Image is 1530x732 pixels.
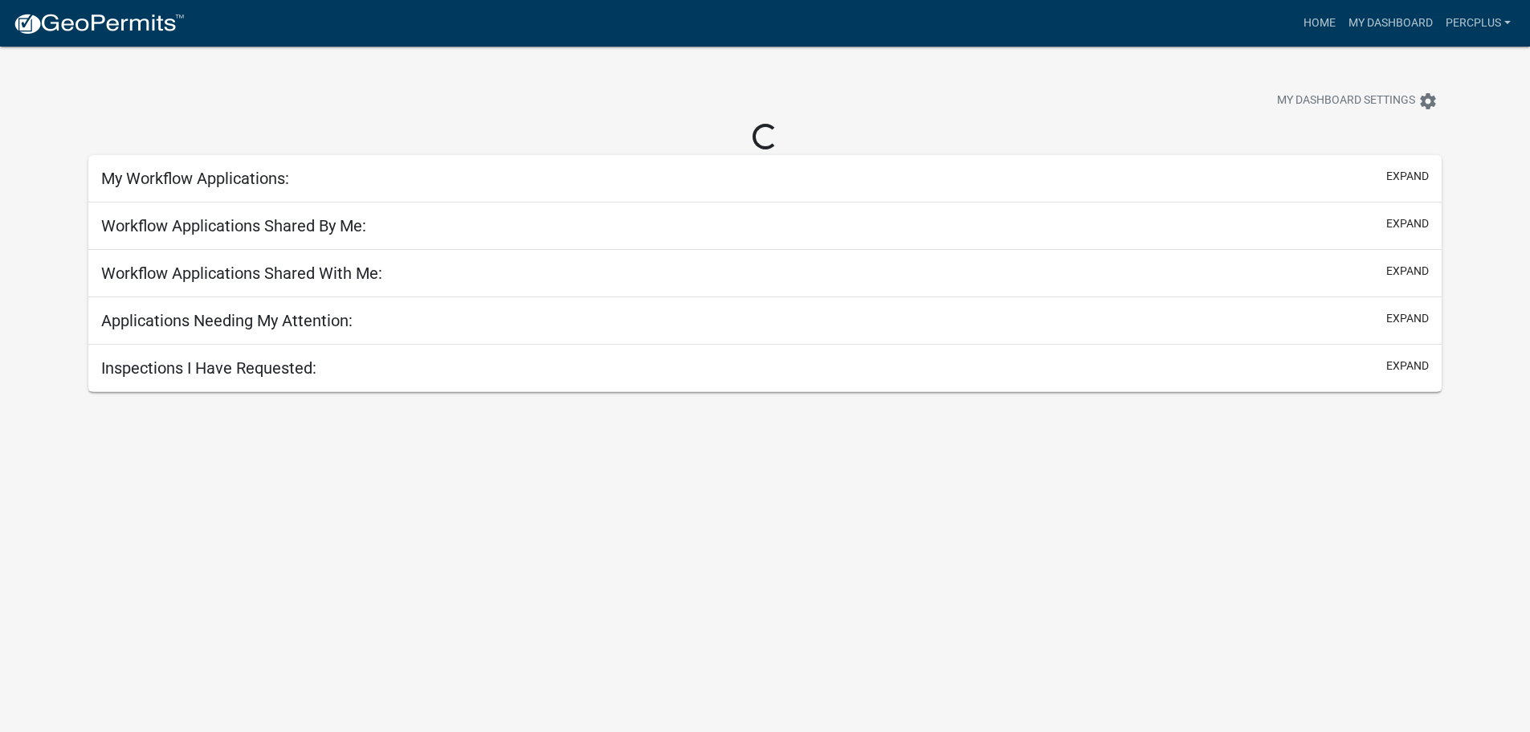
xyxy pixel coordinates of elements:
i: settings [1418,92,1438,111]
a: My Dashboard [1342,8,1439,39]
a: Home [1297,8,1342,39]
h5: Inspections I Have Requested: [101,358,316,378]
h5: My Workflow Applications: [101,169,289,188]
a: percplus [1439,8,1517,39]
span: My Dashboard Settings [1277,92,1415,111]
h5: Workflow Applications Shared With Me: [101,264,382,283]
h5: Workflow Applications Shared By Me: [101,216,366,235]
button: My Dashboard Settingssettings [1264,85,1450,117]
button: expand [1386,263,1429,280]
button: expand [1386,168,1429,185]
button: expand [1386,358,1429,374]
h5: Applications Needing My Attention: [101,311,353,330]
button: expand [1386,215,1429,232]
button: expand [1386,310,1429,327]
